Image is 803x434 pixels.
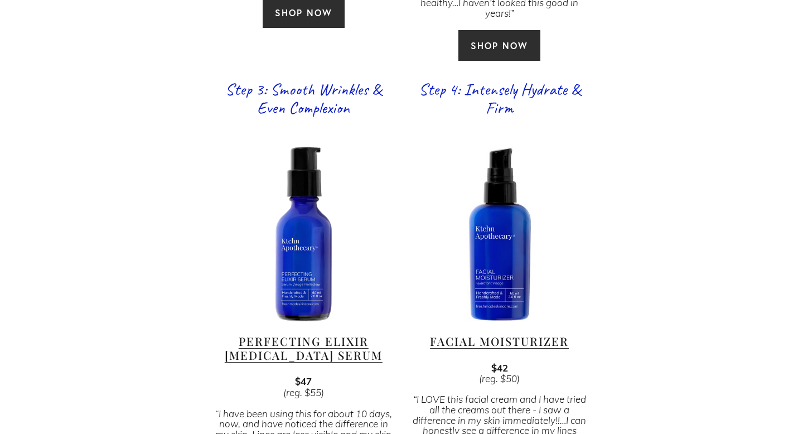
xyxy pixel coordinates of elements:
a: SHOP NOW [458,30,541,61]
em: (reg. $55) [283,386,324,399]
strong: $42 [491,361,508,374]
a: Step 3: Smooth Wrinkles & Even Complexion [225,79,381,118]
a: Step 4: Intensely Hydrate & Firm [419,79,581,118]
a: Perfecting Elixir [MEDICAL_DATA] Serum [225,334,383,362]
strong: $47 [295,374,312,388]
a: Facial Moisturizer [430,334,569,349]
